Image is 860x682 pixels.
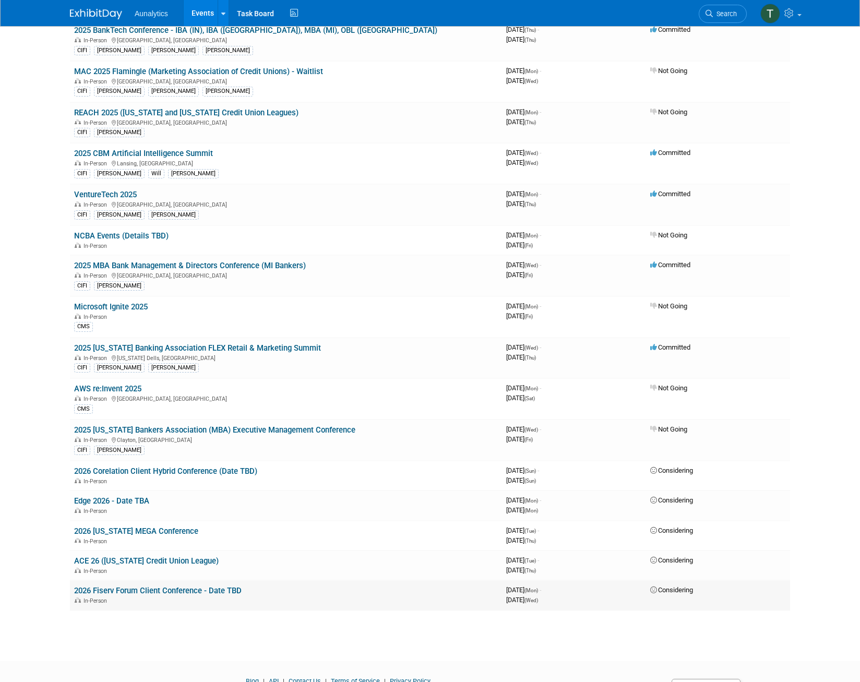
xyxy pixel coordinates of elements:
span: [DATE] [506,506,538,514]
span: Not Going [650,108,687,116]
img: In-Person Event [75,437,81,442]
div: [US_STATE] Dells, [GEOGRAPHIC_DATA] [74,353,498,362]
img: In-Person Event [75,597,81,603]
span: In-Person [83,597,110,604]
span: (Mon) [524,588,538,593]
span: [DATE] [506,527,539,534]
span: - [537,527,539,534]
div: [GEOGRAPHIC_DATA], [GEOGRAPHIC_DATA] [74,77,498,85]
span: (Fri) [524,314,533,319]
span: Considering [650,527,693,534]
span: Committed [650,26,690,33]
div: [PERSON_NAME] [94,281,145,291]
img: In-Person Event [75,568,81,573]
img: In-Person Event [75,272,81,278]
span: [DATE] [506,302,541,310]
span: (Mon) [524,110,538,115]
span: In-Person [83,568,110,575]
div: [PERSON_NAME] [94,363,145,373]
span: (Thu) [524,37,536,43]
span: - [540,586,541,594]
span: (Tue) [524,528,536,534]
span: [DATE] [506,149,541,157]
span: [DATE] [506,466,539,474]
div: [GEOGRAPHIC_DATA], [GEOGRAPHIC_DATA] [74,118,498,126]
span: Not Going [650,302,687,310]
div: CIFI [74,87,90,96]
span: (Wed) [524,597,538,603]
span: - [540,425,541,433]
span: In-Person [83,272,110,279]
span: (Fri) [524,243,533,248]
span: (Wed) [524,160,538,166]
span: (Wed) [524,150,538,156]
img: In-Person Event [75,119,81,125]
a: NCBA Events (Details TBD) [74,231,169,241]
a: 2025 BankTech Conference - IBA (IN), IBA ([GEOGRAPHIC_DATA]), MBA (MI), OBL ([GEOGRAPHIC_DATA]) [74,26,437,35]
span: In-Person [83,78,110,85]
a: 2025 CBM Artificial Intelligence Summit [74,149,213,158]
a: ACE 26 ([US_STATE] Credit Union League) [74,556,219,566]
a: 2026 Fiserv Forum Client Conference - Date TBD [74,586,242,595]
span: [DATE] [506,271,533,279]
span: [DATE] [506,118,536,126]
span: (Thu) [524,538,536,544]
span: (Thu) [524,119,536,125]
div: [GEOGRAPHIC_DATA], [GEOGRAPHIC_DATA] [74,35,498,44]
span: [DATE] [506,200,536,208]
span: - [540,384,541,392]
img: In-Person Event [75,37,81,42]
span: - [540,67,541,75]
span: [DATE] [506,425,541,433]
span: [DATE] [506,586,541,594]
span: Committed [650,149,690,157]
div: [PERSON_NAME] [202,46,253,55]
div: CIFI [74,281,90,291]
div: [PERSON_NAME] [148,87,199,96]
span: [DATE] [506,190,541,198]
span: [DATE] [506,159,538,166]
span: (Wed) [524,262,538,268]
div: CMS [74,322,93,331]
img: In-Person Event [75,538,81,543]
a: VentureTech 2025 [74,190,137,199]
div: [GEOGRAPHIC_DATA], [GEOGRAPHIC_DATA] [74,200,498,208]
span: [DATE] [506,556,539,564]
span: [DATE] [506,241,533,249]
span: (Mon) [524,192,538,197]
span: - [537,556,539,564]
div: Clayton, [GEOGRAPHIC_DATA] [74,435,498,444]
span: [DATE] [506,26,539,33]
span: [DATE] [506,353,536,361]
span: [DATE] [506,343,541,351]
span: [DATE] [506,261,541,269]
span: Committed [650,261,690,269]
a: 2025 [US_STATE] Banking Association FLEX Retail & Marketing Summit [74,343,321,353]
span: (Tue) [524,558,536,564]
span: [DATE] [506,384,541,392]
span: - [540,496,541,504]
a: 2025 MBA Bank Management & Directors Conference (MI Bankers) [74,261,306,270]
img: In-Person Event [75,478,81,483]
a: REACH 2025 ([US_STATE] and [US_STATE] Credit Union Leagues) [74,108,298,117]
div: [PERSON_NAME] [94,128,145,137]
span: (Mon) [524,304,538,309]
span: (Thu) [524,27,536,33]
span: [DATE] [506,77,538,85]
div: CIFI [74,363,90,373]
img: Tim Killilea [760,4,780,23]
span: In-Person [83,355,110,362]
div: [GEOGRAPHIC_DATA], [GEOGRAPHIC_DATA] [74,271,498,279]
span: (Mon) [524,233,538,238]
span: - [537,26,539,33]
span: In-Person [83,314,110,320]
img: In-Person Event [75,78,81,83]
span: - [540,261,541,269]
div: [PERSON_NAME] [94,446,145,455]
span: [DATE] [506,596,538,604]
img: In-Person Event [75,201,81,207]
img: In-Person Event [75,160,81,165]
span: In-Person [83,437,110,444]
a: Microsoft Ignite 2025 [74,302,148,312]
span: Not Going [650,67,687,75]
